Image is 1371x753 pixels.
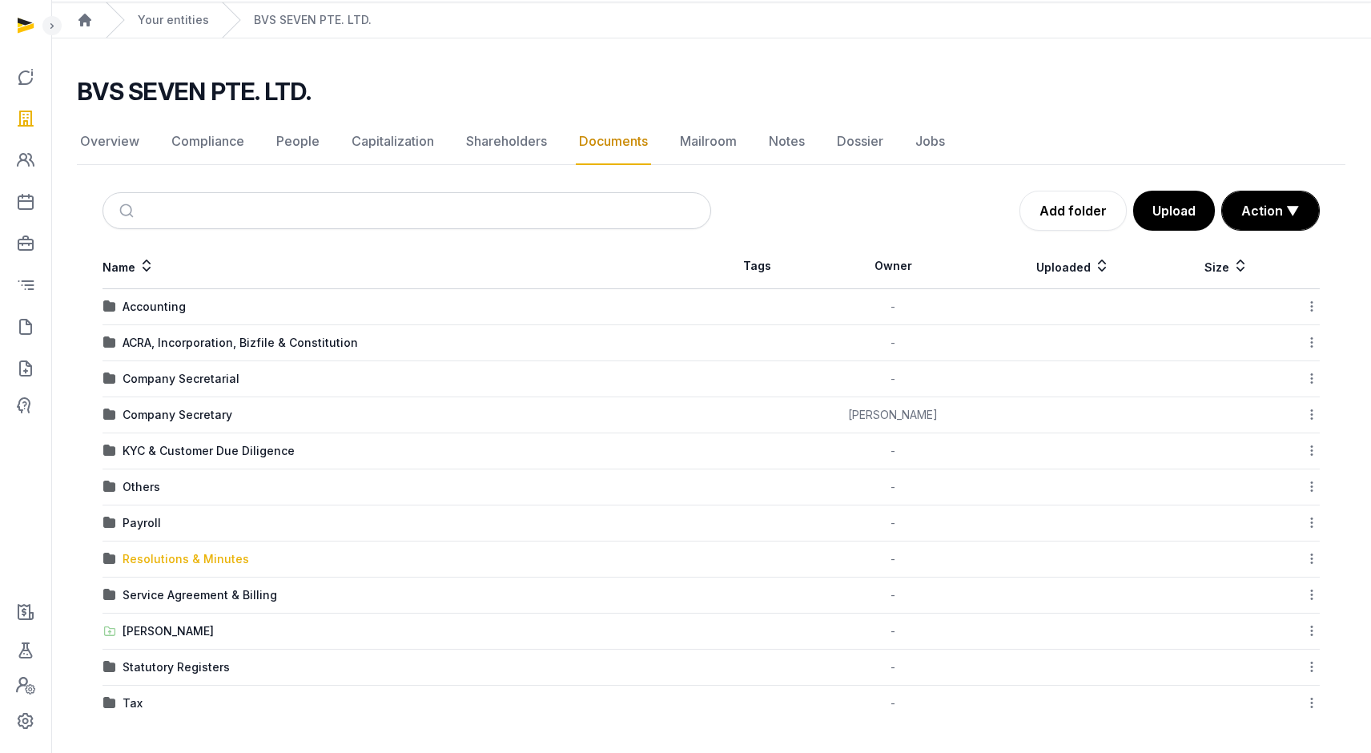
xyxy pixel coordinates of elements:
[804,578,983,614] td: -
[123,371,239,387] div: Company Secretarial
[123,443,295,459] div: KYC & Customer Due Diligence
[804,325,983,361] td: -
[168,119,247,165] a: Compliance
[1164,244,1289,289] th: Size
[51,2,1371,38] nav: Breadcrumb
[103,244,711,289] th: Name
[123,551,249,567] div: Resolutions & Minutes
[463,119,550,165] a: Shareholders
[804,542,983,578] td: -
[138,12,209,28] a: Your entities
[103,409,116,421] img: folder.svg
[110,193,147,228] button: Submit
[103,589,116,602] img: folder.svg
[123,479,160,495] div: Others
[103,481,116,493] img: folder.svg
[123,659,230,675] div: Statutory Registers
[103,625,116,638] img: folder-upload.svg
[804,650,983,686] td: -
[1222,191,1319,230] button: Action ▼
[123,515,161,531] div: Payroll
[804,469,983,505] td: -
[983,244,1164,289] th: Uploaded
[912,119,948,165] a: Jobs
[103,445,116,457] img: folder.svg
[123,299,186,315] div: Accounting
[103,372,116,385] img: folder.svg
[103,661,116,674] img: folder.svg
[103,517,116,530] img: folder.svg
[103,336,116,349] img: folder.svg
[273,119,323,165] a: People
[123,407,232,423] div: Company Secretary
[123,335,358,351] div: ACRA, Incorporation, Bizfile & Constitution
[254,12,372,28] a: BVS SEVEN PTE. LTD.
[123,587,277,603] div: Service Agreement & Billing
[804,686,983,722] td: -
[77,119,143,165] a: Overview
[77,77,311,106] h2: BVS SEVEN PTE. LTD.
[103,553,116,566] img: folder.svg
[804,505,983,542] td: -
[576,119,651,165] a: Documents
[834,119,887,165] a: Dossier
[123,695,143,711] div: Tax
[103,697,116,710] img: folder.svg
[103,300,116,313] img: folder.svg
[804,289,983,325] td: -
[1133,191,1215,231] button: Upload
[711,244,804,289] th: Tags
[804,433,983,469] td: -
[804,614,983,650] td: -
[1019,191,1127,231] a: Add folder
[804,361,983,397] td: -
[766,119,808,165] a: Notes
[348,119,437,165] a: Capitalization
[123,623,214,639] div: [PERSON_NAME]
[804,397,983,433] td: [PERSON_NAME]
[677,119,740,165] a: Mailroom
[77,119,1345,165] nav: Tabs
[804,244,983,289] th: Owner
